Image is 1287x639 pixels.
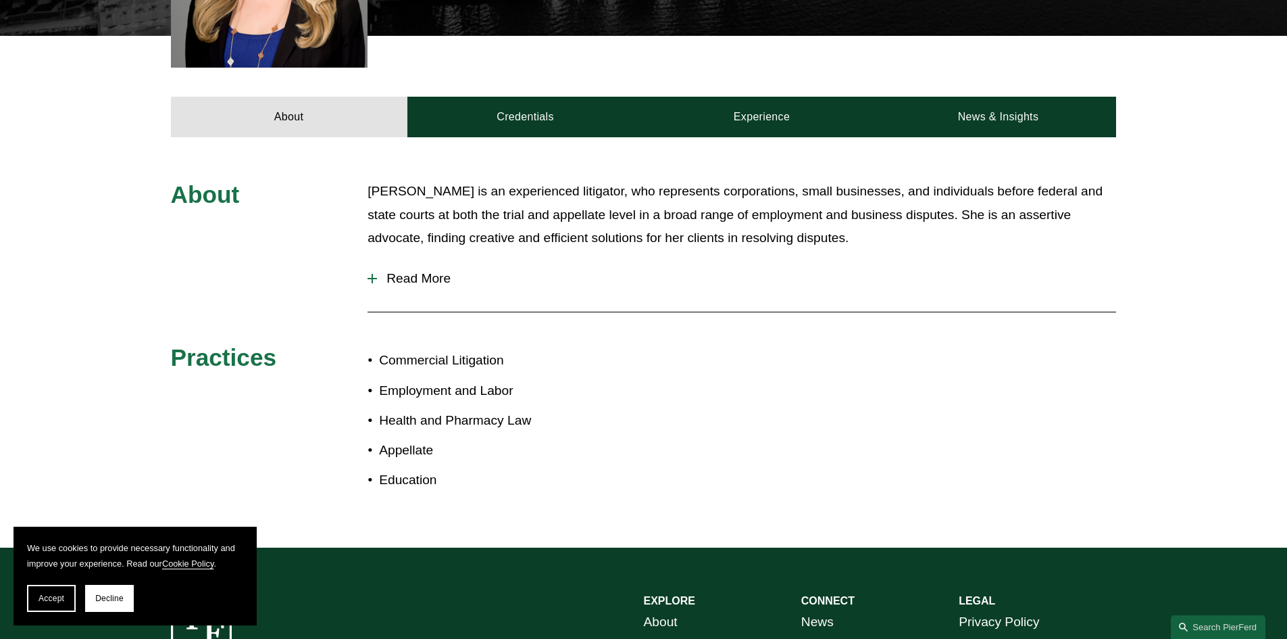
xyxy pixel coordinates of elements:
[801,611,834,634] a: News
[171,97,407,137] a: About
[379,349,643,373] p: Commercial Litigation
[95,594,124,603] span: Decline
[644,97,880,137] a: Experience
[959,611,1039,634] a: Privacy Policy
[368,261,1116,296] button: Read More
[85,585,134,612] button: Decline
[27,540,243,571] p: We use cookies to provide necessary functionality and improve your experience. Read our .
[801,595,855,607] strong: CONNECT
[644,595,695,607] strong: EXPLORE
[379,439,643,463] p: Appellate
[27,585,76,612] button: Accept
[162,559,214,569] a: Cookie Policy
[1171,615,1265,639] a: Search this site
[368,180,1116,250] p: [PERSON_NAME] is an experienced litigator, who represents corporations, small businesses, and ind...
[171,344,277,371] span: Practices
[644,611,678,634] a: About
[379,379,643,403] p: Employment and Labor
[379,409,643,433] p: Health and Pharmacy Law
[14,527,257,625] section: Cookie banner
[379,469,643,492] p: Education
[407,97,644,137] a: Credentials
[171,181,240,208] span: About
[377,271,1116,286] span: Read More
[880,97,1116,137] a: News & Insights
[39,594,64,603] span: Accept
[959,595,995,607] strong: LEGAL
